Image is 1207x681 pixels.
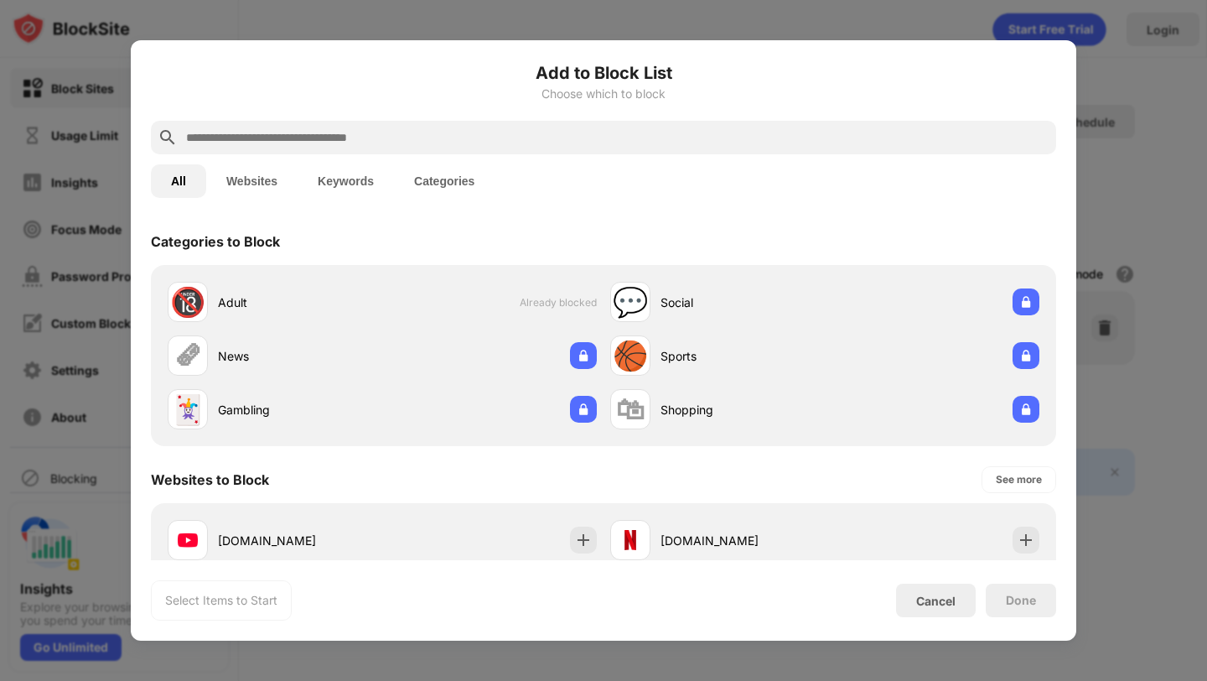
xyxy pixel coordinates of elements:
[151,164,206,198] button: All
[151,233,280,250] div: Categories to Block
[1006,594,1036,607] div: Done
[218,294,382,311] div: Adult
[165,592,277,609] div: Select Items to Start
[660,347,825,365] div: Sports
[170,285,205,320] div: 🔞
[298,164,394,198] button: Keywords
[151,60,1056,86] h6: Add to Block List
[158,127,178,148] img: search.svg
[151,471,269,488] div: Websites to Block
[394,164,495,198] button: Categories
[151,87,1056,101] div: Choose which to block
[170,392,205,427] div: 🃏
[218,347,382,365] div: News
[660,532,825,549] div: [DOMAIN_NAME]
[218,401,382,418] div: Gambling
[613,339,648,373] div: 🏀
[206,164,298,198] button: Websites
[616,392,645,427] div: 🛍
[660,401,825,418] div: Shopping
[174,339,202,373] div: 🗞
[620,530,640,550] img: favicons
[916,594,956,608] div: Cancel
[218,532,382,549] div: [DOMAIN_NAME]
[520,296,597,309] span: Already blocked
[613,285,648,320] div: 💬
[178,530,198,550] img: favicons
[660,294,825,311] div: Social
[996,471,1042,488] div: See more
